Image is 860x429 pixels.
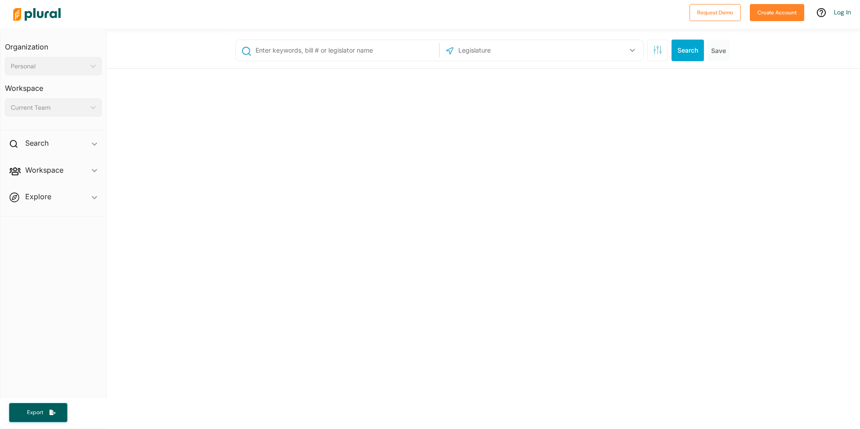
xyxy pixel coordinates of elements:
[690,4,741,21] button: Request Demo
[750,4,804,21] button: Create Account
[11,103,87,112] div: Current Team
[5,34,102,54] h3: Organization
[255,42,437,59] input: Enter keywords, bill # or legislator name
[5,75,102,95] h3: Workspace
[25,138,49,148] h2: Search
[708,40,730,61] button: Save
[457,42,554,59] input: Legislature
[21,409,49,416] span: Export
[672,40,704,61] button: Search
[750,7,804,17] a: Create Account
[834,8,851,16] a: Log In
[690,7,741,17] a: Request Demo
[9,403,67,422] button: Export
[11,62,87,71] div: Personal
[653,45,662,53] span: Search Filters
